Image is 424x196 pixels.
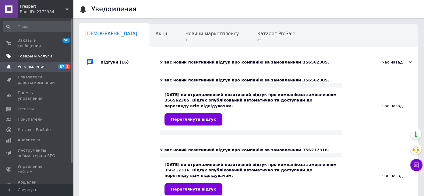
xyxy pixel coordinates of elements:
[210,92,300,97] b: новий позитивний відгук про компанію
[91,5,136,13] h1: Уведомления
[185,31,239,36] span: Новини маркетплейсу
[18,53,52,59] span: Товары и услуги
[18,137,40,143] span: Аналитика
[160,77,342,83] div: У вас новий позитивний відгук про компанію за замовленням 356562305.
[164,113,222,126] a: Переглянути відгук
[257,38,295,42] span: 86
[18,64,45,70] span: Уведомления
[101,53,160,71] div: Відгуки
[185,38,239,42] span: 1
[18,74,56,85] span: Показатели работы компании
[160,147,342,153] div: У вас новий позитивний відгук про компанію за замовленням 356217316.
[18,127,51,132] span: Каталог ProSale
[171,117,216,122] span: Переглянути відгук
[20,9,73,15] div: Ваш ID: 2772984
[18,90,56,101] span: Панель управления
[342,71,418,141] div: час назад
[164,92,337,126] div: [DATE] ви отримали за замовленням 356562305. Відгук опублікований автоматично та доступний до пер...
[156,31,167,36] span: Акції
[18,148,56,159] span: Инструменты вебмастера и SEO
[410,159,422,171] button: Чат с покупателем
[62,38,70,43] span: 50
[85,38,137,42] span: 2
[351,60,412,65] div: час назад
[210,162,300,167] b: новий позитивний відгук про компанію
[18,38,56,49] span: Заказы и сообщения
[85,31,137,36] span: [DEMOGRAPHIC_DATA]
[164,183,222,195] a: Переглянути відгук
[3,21,72,32] input: Поиск
[18,164,56,175] span: Управление сайтом
[65,64,70,69] span: 1
[257,31,295,36] span: Каталог ProSale
[160,60,351,65] div: У вас новий позитивний відгук про компанію за замовленням 356562305.
[18,180,56,191] span: Кошелек компании
[171,187,216,191] span: Переглянути відгук
[20,4,65,9] span: Prespart
[18,106,34,112] span: Отзывы
[18,117,43,122] span: Покупатели
[164,162,337,195] div: [DATE] ви отримали за замовленням 356217316. Відгук опублікований автоматично та доступний до пер...
[58,64,65,69] span: 87
[120,60,129,64] span: (16)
